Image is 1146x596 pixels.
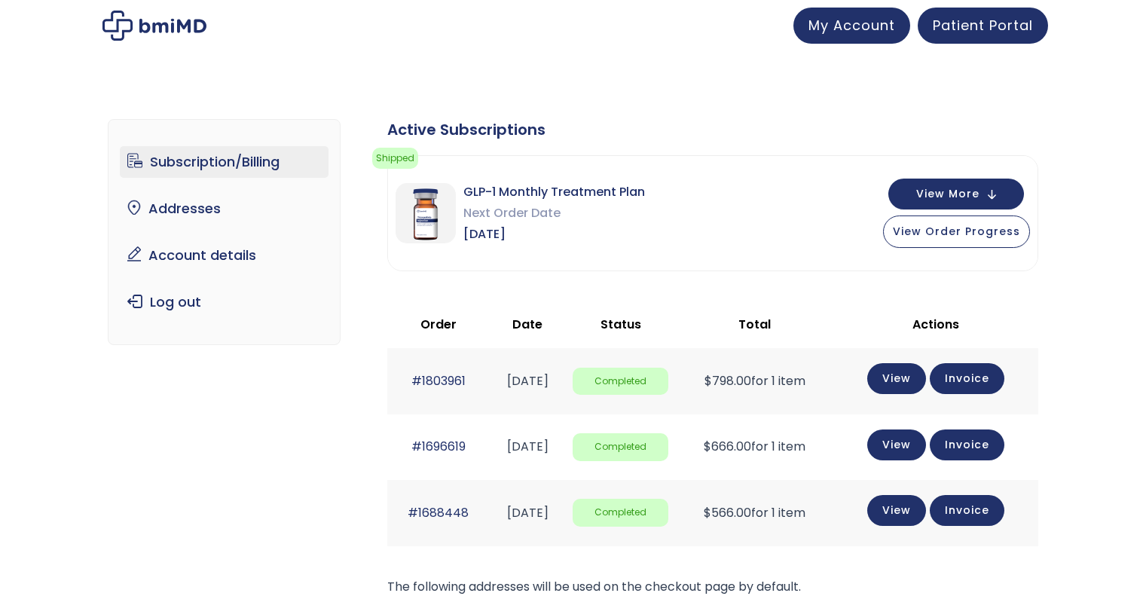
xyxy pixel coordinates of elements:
a: View [867,495,926,526]
a: Log out [120,286,329,318]
nav: Account pages [108,119,341,345]
span: View More [916,189,979,199]
span: Shipped [372,148,418,169]
span: View Order Progress [893,224,1020,239]
span: 798.00 [704,372,751,390]
span: Order [420,316,457,333]
td: for 1 item [676,480,833,546]
span: $ [704,372,712,390]
a: Addresses [120,193,329,225]
span: Total [738,316,771,333]
button: View More [888,179,1024,209]
a: View [867,363,926,394]
time: [DATE] [507,438,549,455]
a: #1803961 [411,372,466,390]
span: $ [704,504,711,521]
td: for 1 item [676,348,833,414]
span: $ [704,438,711,455]
div: Active Subscriptions [387,119,1038,140]
span: Actions [912,316,959,333]
a: My Account [793,8,910,44]
time: [DATE] [507,372,549,390]
a: Invoice [930,363,1004,394]
span: [DATE] [463,224,645,245]
a: here [585,158,610,173]
span: My Account [808,16,895,35]
a: #1688448 [408,504,469,521]
span: GLP-1 Monthly Treatment Plan [463,182,645,203]
a: View [867,429,926,460]
img: My account [102,11,206,41]
time: [DATE] [507,504,549,521]
a: Subscription/Billing [120,146,329,178]
a: Invoice [930,429,1004,460]
span: Completed [573,368,668,396]
span: 666.00 [704,438,751,455]
a: Invoice [930,495,1004,526]
a: Patient Portal [918,8,1048,44]
span: 566.00 [704,504,751,521]
span: Status [601,316,641,333]
span: Patient Portal [933,16,1033,35]
span: Date [512,316,542,333]
td: for 1 item [676,414,833,480]
span: Next Order Date [463,203,645,224]
a: Account details [120,240,329,271]
span: Completed [573,433,668,461]
a: #1696619 [411,438,466,455]
span: Completed [573,499,668,527]
button: View Order Progress [883,215,1030,248]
